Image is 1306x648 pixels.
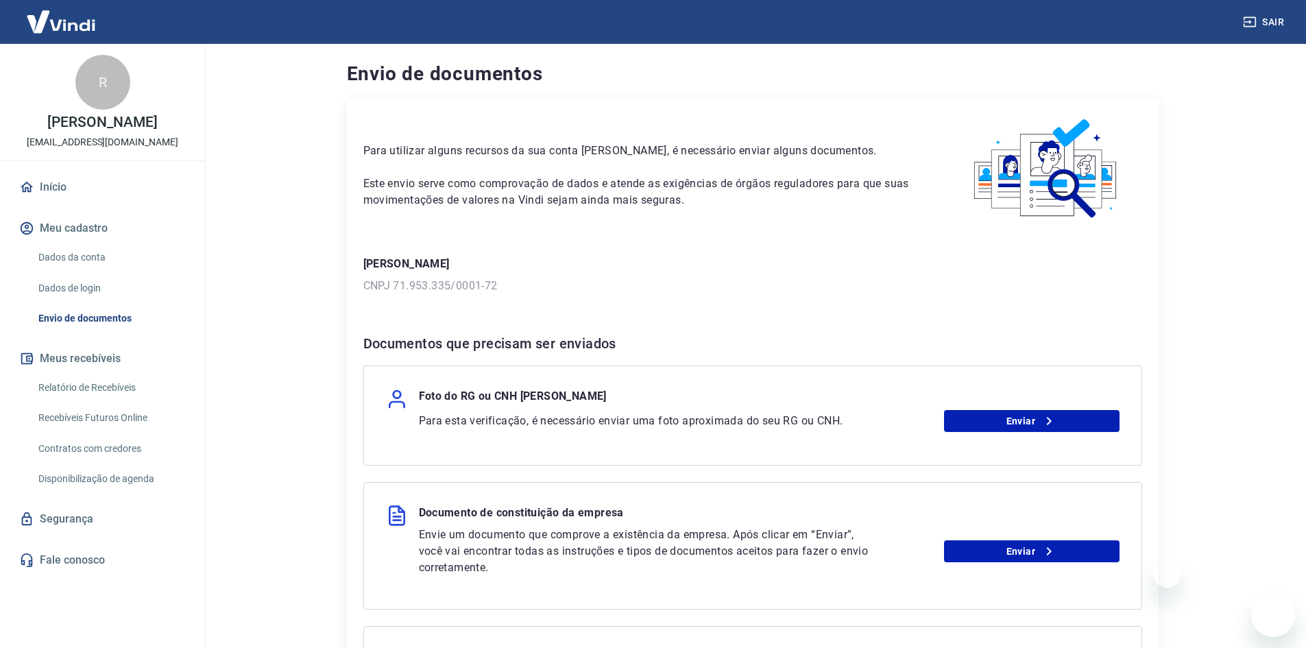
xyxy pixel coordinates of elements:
a: Enviar [944,540,1120,562]
a: Dados da conta [33,243,189,272]
p: Para utilizar alguns recursos da sua conta [PERSON_NAME], é necessário enviar alguns documentos. [363,143,918,159]
img: waiting_documents.41d9841a9773e5fdf392cede4d13b617.svg [951,115,1142,223]
a: Relatório de Recebíveis [33,374,189,402]
button: Meu cadastro [16,213,189,243]
h6: Documentos que precisam ser enviados [363,333,1142,355]
a: Início [16,172,189,202]
p: [EMAIL_ADDRESS][DOMAIN_NAME] [27,135,178,149]
button: Meus recebíveis [16,344,189,374]
p: Foto do RG ou CNH [PERSON_NAME] [419,388,607,410]
p: [PERSON_NAME] [363,256,1142,272]
a: Enviar [944,410,1120,432]
a: Envio de documentos [33,304,189,333]
a: Contratos com credores [33,435,189,463]
a: Segurança [16,504,189,534]
p: CNPJ 71.953.335/0001-72 [363,278,1142,294]
a: Recebíveis Futuros Online [33,404,189,432]
h4: Envio de documentos [347,60,1159,88]
iframe: Fechar mensagem [1153,560,1181,588]
p: Para esta verificação, é necessário enviar uma foto aproximada do seu RG ou CNH. [419,413,874,429]
p: Documento de constituição da empresa [419,505,624,527]
img: user.af206f65c40a7206969b71a29f56cfb7.svg [386,388,408,410]
iframe: Botão para abrir a janela de mensagens [1251,593,1295,637]
div: R [75,55,130,110]
p: Este envio serve como comprovação de dados e atende as exigências de órgãos reguladores para que ... [363,176,918,208]
a: Disponibilização de agenda [33,465,189,493]
img: file.3f2e98d22047474d3a157069828955b5.svg [386,505,408,527]
p: Envie um documento que comprove a existência da empresa. Após clicar em “Enviar”, você vai encont... [419,527,874,576]
button: Sair [1240,10,1290,35]
p: [PERSON_NAME] [47,115,157,130]
img: Vindi [16,1,106,43]
a: Fale conosco [16,545,189,575]
a: Dados de login [33,274,189,302]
